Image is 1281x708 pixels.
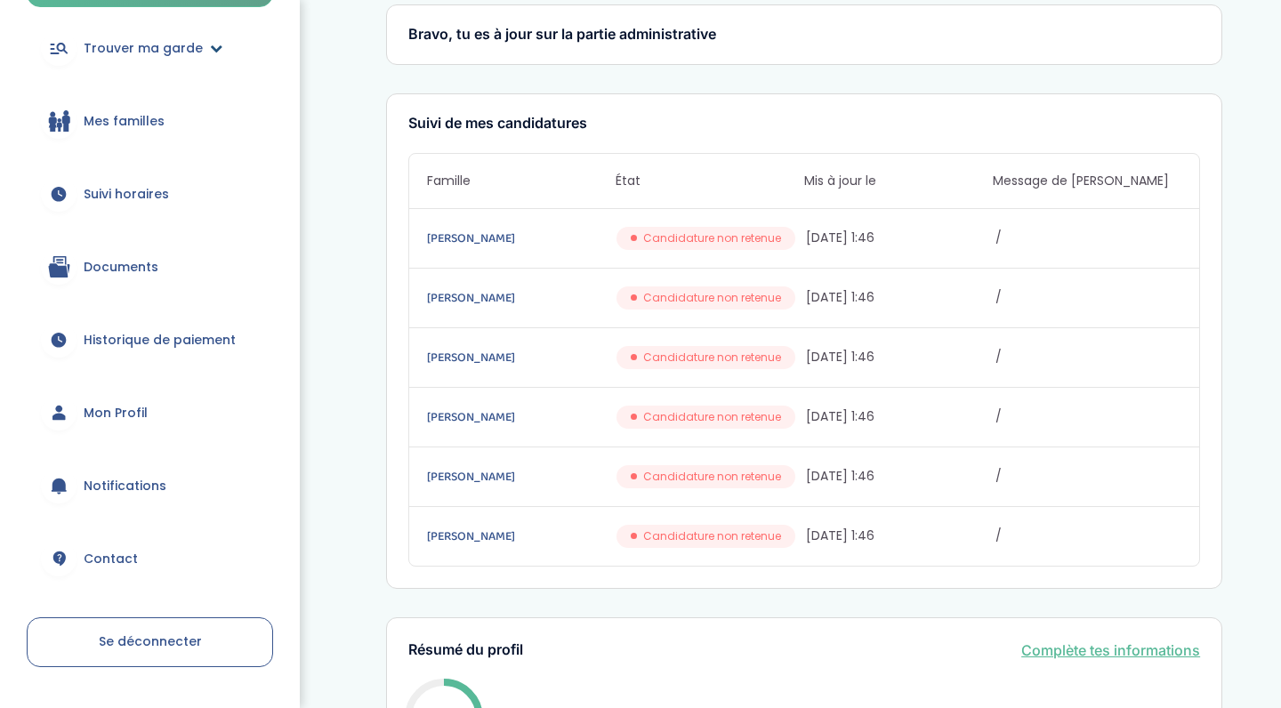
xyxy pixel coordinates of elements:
a: Complète tes informations [1021,640,1200,661]
span: / [995,467,1181,486]
span: Message de [PERSON_NAME] [993,172,1181,190]
span: [DATE] 1:46 [806,407,992,426]
span: / [995,527,1181,545]
a: Mes familles [27,89,273,153]
a: [PERSON_NAME] [427,229,613,248]
span: Trouver ma garde [84,39,203,58]
span: / [995,288,1181,307]
span: Mes familles [84,112,165,131]
span: Candidature non retenue [643,528,781,544]
h3: Suivi de mes candidatures [408,116,1200,132]
span: [DATE] 1:46 [806,229,992,247]
h3: Bravo, tu es à jour sur la partie administrative [408,27,1200,43]
span: Documents [84,258,158,277]
span: [DATE] 1:46 [806,288,992,307]
span: [DATE] 1:46 [806,348,992,366]
span: [DATE] 1:46 [806,467,992,486]
a: Mon Profil [27,381,273,445]
a: Contact [27,527,273,591]
h3: Résumé du profil [408,642,523,658]
span: Mis à jour le [804,172,993,190]
span: Contact [84,550,138,568]
span: Candidature non retenue [643,290,781,306]
span: État [616,172,804,190]
span: Candidature non retenue [643,409,781,425]
a: [PERSON_NAME] [427,407,613,427]
span: / [995,407,1181,426]
a: [PERSON_NAME] [427,348,613,367]
span: [DATE] 1:46 [806,527,992,545]
a: Suivi horaires [27,162,273,226]
a: [PERSON_NAME] [427,288,613,308]
span: Suivi horaires [84,185,169,204]
span: Candidature non retenue [643,230,781,246]
span: / [995,229,1181,247]
a: [PERSON_NAME] [427,467,613,487]
span: Se déconnecter [99,632,202,650]
a: Historique de paiement [27,308,273,372]
span: Notifications [84,477,166,495]
a: Se déconnecter [27,617,273,667]
a: [PERSON_NAME] [427,527,613,546]
span: Famille [427,172,616,190]
span: Mon Profil [84,404,148,422]
span: Candidature non retenue [643,469,781,485]
a: Trouver ma garde [27,16,273,80]
span: Candidature non retenue [643,350,781,366]
a: Notifications [27,454,273,518]
a: Documents [27,235,273,299]
span: Historique de paiement [84,331,236,350]
span: / [995,348,1181,366]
